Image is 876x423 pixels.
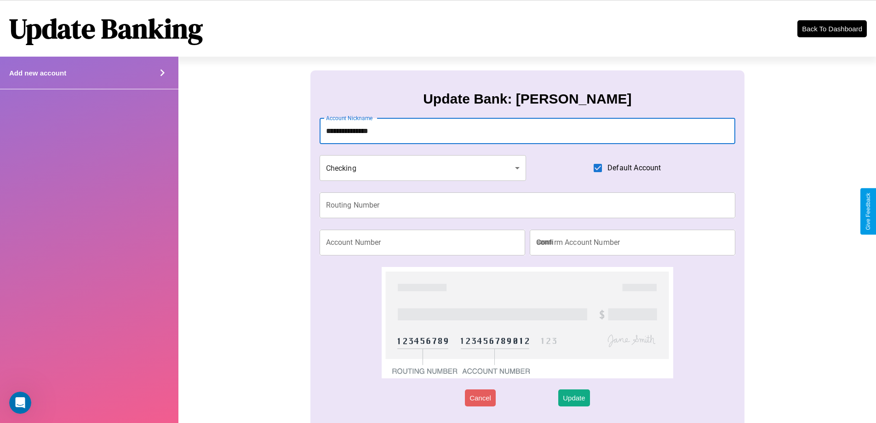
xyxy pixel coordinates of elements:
iframe: Intercom live chat [9,392,31,414]
div: Checking [320,155,527,181]
button: Back To Dashboard [797,20,867,37]
button: Update [558,389,590,406]
h3: Update Bank: [PERSON_NAME] [423,91,631,107]
button: Cancel [465,389,496,406]
label: Account Nickname [326,114,373,122]
h4: Add new account [9,69,66,77]
span: Default Account [607,162,661,174]
div: Give Feedback [865,193,871,230]
img: check [382,267,673,378]
h1: Update Banking [9,10,203,47]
